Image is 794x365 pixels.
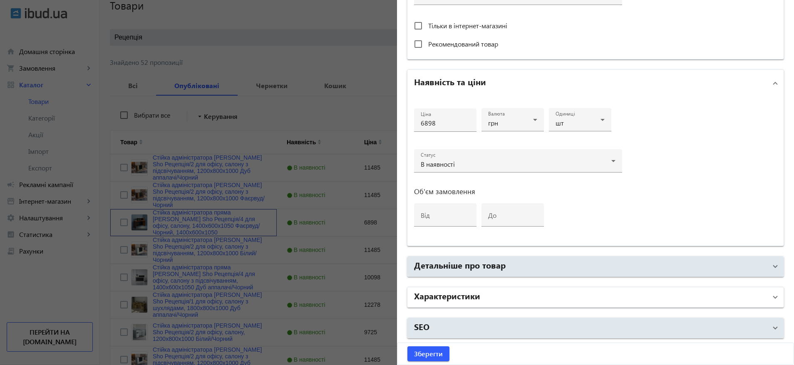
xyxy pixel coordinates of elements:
[407,96,784,246] div: Наявність та ціни
[488,111,505,117] mat-label: Валюта
[556,111,575,117] mat-label: Одиниці
[421,160,455,168] span: В наявності
[407,256,784,276] mat-expansion-panel-header: Детальніше про товар
[407,287,784,307] mat-expansion-panel-header: Характеристики
[414,290,480,301] h2: Характеристики
[414,349,443,358] span: Зберегти
[488,211,496,219] mat-label: до
[407,70,784,96] mat-expansion-panel-header: Наявність та ціни
[421,111,431,118] mat-label: Ціна
[556,118,564,127] span: шт
[414,188,622,195] h3: Об'єм замовлення
[407,318,784,338] mat-expansion-panel-header: SEO
[414,321,429,332] h2: SEO
[407,346,449,361] button: Зберегти
[414,76,486,87] h2: Наявність та ціни
[488,118,498,127] span: грн
[428,21,507,30] span: Тільки в інтернет-магазині
[421,152,435,158] mat-label: Статус
[428,39,498,48] span: Рекомендований товар
[421,211,430,219] mat-label: від
[414,259,506,271] h2: Детальніше про товар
